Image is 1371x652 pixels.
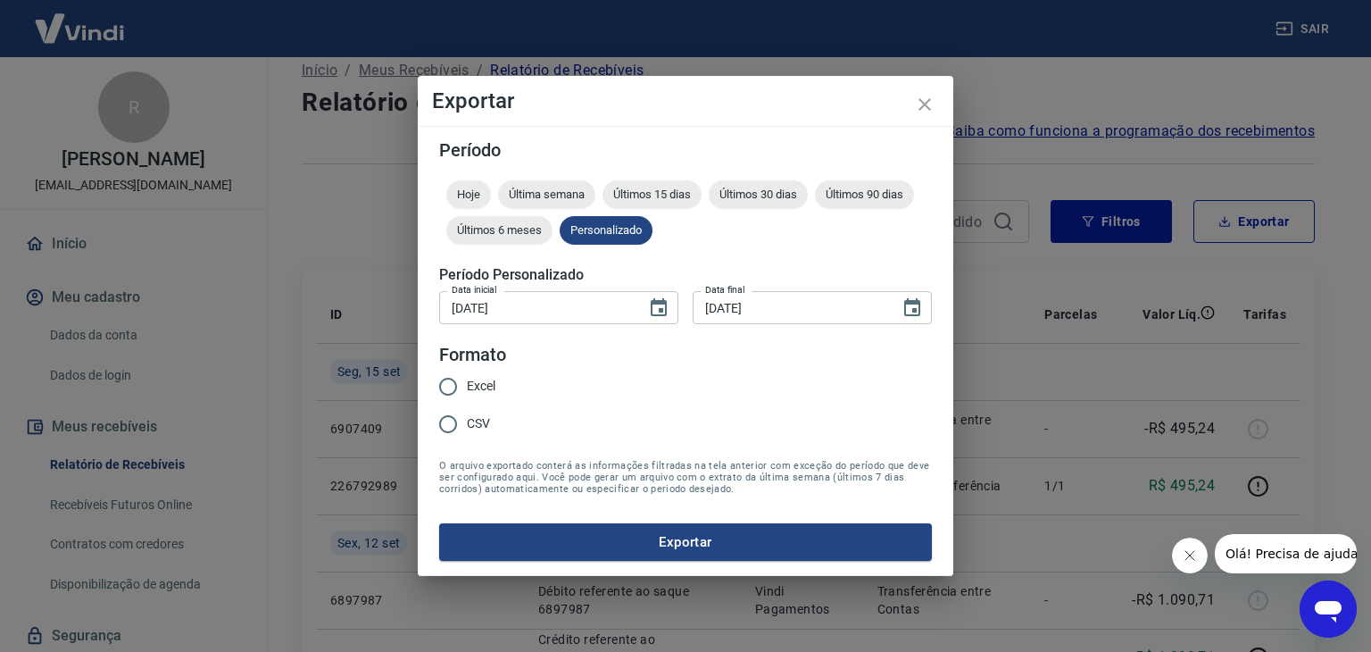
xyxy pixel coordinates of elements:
[705,283,745,297] label: Data final
[498,188,595,201] span: Última semana
[11,13,150,27] span: Olá! Precisa de ajuda?
[439,141,932,159] h5: Período
[709,180,808,209] div: Últimos 30 dias
[498,180,595,209] div: Última semana
[1172,538,1208,573] iframe: Fechar mensagem
[446,180,491,209] div: Hoje
[903,83,946,126] button: close
[602,180,702,209] div: Últimos 15 dias
[467,414,490,433] span: CSV
[815,188,914,201] span: Últimos 90 dias
[439,523,932,561] button: Exportar
[452,283,497,297] label: Data inicial
[439,266,932,284] h5: Período Personalizado
[432,90,939,112] h4: Exportar
[560,223,652,237] span: Personalizado
[446,216,553,245] div: Últimos 6 meses
[446,223,553,237] span: Últimos 6 meses
[446,188,491,201] span: Hoje
[602,188,702,201] span: Últimos 15 dias
[693,291,887,324] input: DD/MM/YYYY
[1300,581,1357,638] iframe: Botão para abrir a janela de mensagens
[467,377,495,396] span: Excel
[1215,534,1357,573] iframe: Mensagem da empresa
[894,290,930,326] button: Choose date, selected date is 19 de set de 2025
[641,290,677,326] button: Choose date, selected date is 1 de set de 2025
[439,291,634,324] input: DD/MM/YYYY
[560,216,652,245] div: Personalizado
[439,342,506,368] legend: Formato
[709,188,808,201] span: Últimos 30 dias
[439,460,932,495] span: O arquivo exportado conterá as informações filtradas na tela anterior com exceção do período que ...
[815,180,914,209] div: Últimos 90 dias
